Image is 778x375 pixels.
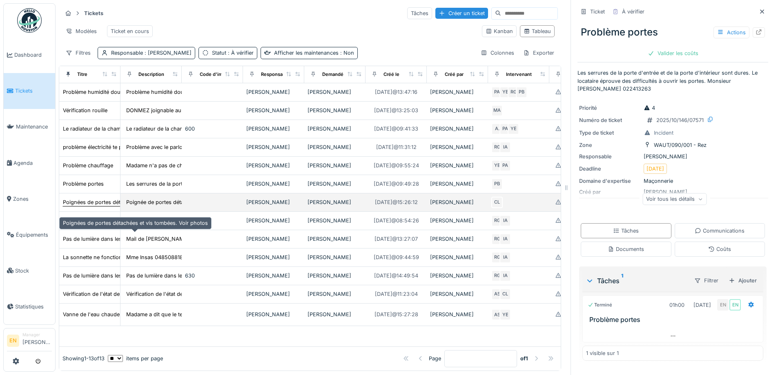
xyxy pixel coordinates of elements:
div: 600 [185,125,240,133]
div: PA [499,123,511,135]
div: [PERSON_NAME] [246,198,301,206]
div: A. [491,123,503,135]
div: Ticket [590,8,605,16]
div: Numéro de ticket [579,116,640,124]
div: AS [491,288,503,300]
div: Deadline [579,165,640,173]
div: [PERSON_NAME] [430,272,485,280]
img: Badge_color-CXgf-gQk.svg [17,8,42,33]
div: Vanne de l'eau chaude cassée [63,311,138,318]
div: [PERSON_NAME] [308,198,362,206]
div: YE [491,160,503,171]
div: problème électricité te parlophone [63,143,147,151]
div: Le radiateur de la chambre fait trop de bruits [63,125,174,133]
li: EN [7,335,19,347]
div: [PERSON_NAME] [246,290,301,298]
div: YE [499,309,511,320]
div: 4 [644,104,655,112]
div: Maçonnerie [579,177,767,185]
div: [DATE] [646,165,664,173]
div: IA [499,215,511,226]
li: [PERSON_NAME] [22,332,52,349]
div: Créer un ticket [435,8,488,19]
div: [PERSON_NAME] [308,88,362,96]
div: [DATE] @ 15:27:28 [375,311,418,318]
div: [DATE] @ 11:31:12 [376,143,417,151]
div: [PERSON_NAME] [308,253,362,261]
div: [PERSON_NAME] [430,311,485,318]
div: Filtres [62,47,94,59]
div: MA [491,105,503,116]
div: Vérification de l'état de l'évier robinet et l'... [126,290,234,298]
div: Description [138,71,164,78]
div: [PERSON_NAME] [430,88,485,96]
div: EN [729,299,741,311]
div: Modèles [62,25,100,37]
div: Valider les coûts [644,48,702,59]
div: Mail de [PERSON_NAME] : Bonjour l'équipe, Plus aucu... [126,235,268,243]
div: [PERSON_NAME] [308,311,362,318]
div: Vérification du système intratrone au 173 Agriculture [63,217,193,224]
div: Poignée de portes détachées et vis tombées. Mad... [126,198,255,206]
a: Maintenance [4,109,55,145]
div: Problème portes [63,180,104,188]
div: RG [491,270,503,282]
div: Coûts [708,245,731,253]
div: Intervenant [506,71,532,78]
strong: Tickets [81,9,107,17]
span: Dashboard [14,51,52,59]
a: EN Manager[PERSON_NAME] [7,332,52,351]
div: RG [491,252,503,263]
div: Priorité [579,104,640,112]
div: Créé le [383,71,399,78]
div: Voir tous les détails [642,193,707,205]
div: 01h00 [669,301,684,309]
div: [PERSON_NAME] [430,198,485,206]
div: IA [499,270,511,282]
div: Responsable [111,49,192,57]
div: RG [491,142,503,153]
div: [PERSON_NAME] [430,290,485,298]
div: [PERSON_NAME] [430,143,485,151]
div: [PERSON_NAME] [246,235,301,243]
div: Afficher les maintenances [274,49,354,57]
div: [PERSON_NAME] [246,107,301,114]
div: items per page [108,355,163,362]
div: WAUT/090/001 - Rez [654,141,707,149]
div: Code d'imputation [200,71,241,78]
div: [PERSON_NAME] [246,311,301,318]
div: À vérifier [622,8,644,16]
div: Problème humidité douche dû au mauvais état d'e... [126,88,256,96]
a: Statistiques [4,288,55,324]
div: EN [717,299,729,311]
div: [PERSON_NAME] [308,217,362,224]
div: [PERSON_NAME] [246,88,301,96]
a: Agenda [4,145,55,181]
div: [PERSON_NAME] [430,235,485,243]
div: [DATE] @ 13:25:03 [374,107,418,114]
div: CL [499,288,511,300]
div: Madame n'a pas de chauffage, le radiateur ne ra... [126,162,252,169]
div: Colonnes [477,47,518,59]
span: Tickets [15,87,52,95]
div: [DATE] @ 09:49:28 [374,180,419,188]
div: [PERSON_NAME] [246,217,301,224]
div: [DATE] @ 09:44:59 [374,253,419,261]
div: RG [508,87,519,98]
div: 2025/10/146/07571 [656,116,704,124]
div: La porte ne s'ouvre pas avec le badge. 0483 085... [126,217,254,224]
div: Tâches [613,227,639,235]
div: Exporter [519,47,558,59]
div: Ajouter [725,275,760,286]
div: IA [499,252,511,263]
div: Filtrer [691,275,722,286]
div: Titre [77,71,87,78]
span: : À vérifier [226,50,254,56]
div: [PERSON_NAME] [246,143,301,151]
span: : [PERSON_NAME] [143,50,192,56]
div: Type de ticket [579,129,640,137]
div: Ticket en cours [111,27,149,35]
div: Poignées de portes détachées et vis tombées. Voir photos [63,198,208,206]
div: [PERSON_NAME] [430,217,485,224]
div: YE [508,123,519,135]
